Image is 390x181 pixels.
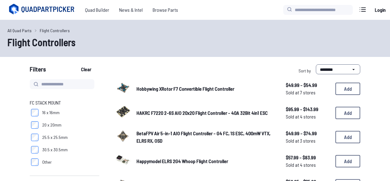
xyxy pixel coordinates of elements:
[42,122,61,128] span: 20 x 20mm
[31,121,38,129] input: 20 x 20mm
[137,109,276,117] a: HAKRC F7220 2-6S AIO 20x20 Flight Controller - 40A 32Bit 4in1 ESC
[335,155,360,167] button: Add
[286,130,330,137] span: $49.99 - $74.99
[286,161,330,169] span: Sold at 4 stores
[298,68,311,73] span: Sort by
[316,64,360,74] select: Sort by
[137,86,234,92] span: Hobbywing XRotor F7 Convertible Flight Controller
[137,158,228,164] span: Happymodel ELRS 2G4 Whoop Flight Controller
[286,154,330,161] span: $57.99 - $83.99
[137,85,276,93] a: Hobbywing XRotor F7 Convertible Flight Controller
[114,79,132,98] a: image
[335,107,360,119] button: Add
[42,147,68,153] span: 30.5 x 30.5mm
[137,130,271,144] span: BetaFPV Air 5-in-1 AIO Flight Controller - G4 FC, 1S ESC, 400mW VTX, ELRS RX, OSD
[137,157,276,165] a: Happymodel ELRS 2G4 Whoop Flight Controller
[114,4,148,16] a: News & Intel
[31,109,38,116] input: 16 x 16mm
[286,137,330,144] span: Sold at 3 stores
[42,134,68,140] span: 25.5 x 25.5mm
[7,27,32,34] a: All Quad Parts
[7,35,383,50] h1: Flight Controllers
[286,106,330,113] span: $95.99 - $143.99
[335,131,360,143] button: Add
[31,134,38,141] input: 25.5 x 25.5mm
[286,113,330,120] span: Sold at 4 stores
[148,4,183,16] a: Browse Parts
[286,89,330,96] span: Sold at 7 stores
[40,27,70,34] a: Flight Controllers
[137,110,268,116] span: HAKRC F7220 2-6S AIO 20x20 Flight Controller - 40A 32Bit 4in1 ESC
[114,103,132,123] a: image
[76,64,96,74] button: Clear
[373,4,388,16] a: Login
[30,99,61,106] span: FC Stack Mount
[286,81,330,89] span: $49.99 - $54.99
[31,158,38,166] input: Other
[114,152,132,169] img: image
[31,146,38,153] input: 30.5 x 30.5mm
[137,130,276,144] a: BetaFPV Air 5-in-1 AIO Flight Controller - G4 FC, 1S ESC, 400mW VTX, ELRS RX, OSD
[114,127,132,147] a: image
[114,79,132,97] img: image
[335,83,360,95] button: Add
[30,64,46,77] span: Filters
[80,4,114,16] a: Quad Builder
[42,110,60,116] span: 16 x 16mm
[114,152,132,171] a: image
[42,159,52,165] span: Other
[114,103,132,121] img: image
[114,127,132,145] img: image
